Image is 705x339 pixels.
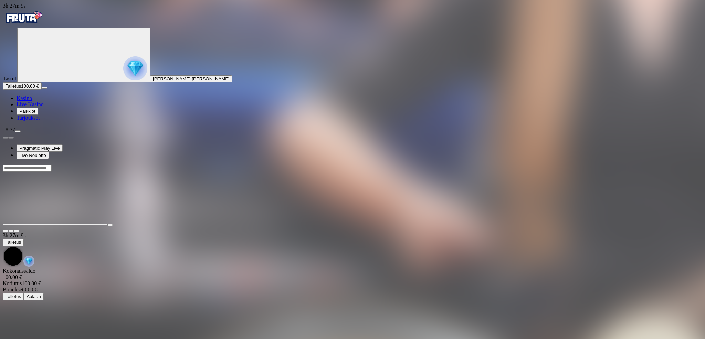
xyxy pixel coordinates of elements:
div: Game menu [3,232,702,268]
div: Kokonaissaldo [3,268,702,280]
button: close icon [3,230,8,232]
span: [PERSON_NAME] [PERSON_NAME] [153,76,230,81]
span: Aulaan [27,294,41,299]
span: Kasino [17,95,32,101]
span: Kotiutus [3,280,22,286]
button: play icon [107,224,113,226]
span: Taso 1 [3,76,17,81]
span: user session time [3,3,26,9]
button: prev slide [3,137,8,139]
button: reward iconPalkkiot [17,108,38,115]
a: gift-inverted iconTarjoukset [17,115,40,121]
button: Talletus [3,239,24,246]
button: next slide [8,137,14,139]
span: Bonukset [3,287,23,292]
a: poker-chip iconLive Kasino [17,101,44,107]
button: [PERSON_NAME] [PERSON_NAME] [150,75,232,82]
button: fullscreen icon [14,230,19,232]
a: Fruta [3,21,44,27]
img: reward progress [123,56,147,80]
button: Live Roulette [17,152,49,159]
span: user session time [3,232,26,238]
a: diamond iconKasino [17,95,32,101]
span: Live Kasino [17,101,44,107]
div: Game menu content [3,268,702,300]
button: Talletusplus icon100.00 € [3,82,42,90]
span: 18:37 [3,127,15,132]
span: 100.00 € [21,83,39,89]
button: chevron-down icon [8,230,14,232]
span: Tarjoukset [17,115,40,121]
img: Fruta [3,9,44,26]
span: Palkkiot [19,109,35,114]
button: Pragmatic Play Live [17,144,63,152]
span: Pragmatic Play Live [19,146,60,151]
button: Talletus [3,293,24,300]
img: reward-icon [23,256,34,267]
span: Talletus [6,240,21,245]
nav: Primary [3,9,702,121]
span: Talletus [6,83,21,89]
input: Search [3,165,52,172]
div: 0.00 € [3,287,702,293]
iframe: Roulette 1 [3,172,107,225]
button: Aulaan [24,293,44,300]
div: 100.00 € [3,280,702,287]
div: 100.00 € [3,274,702,280]
button: reward progress [17,28,150,82]
span: Talletus [6,294,21,299]
button: menu [15,130,21,132]
span: Live Roulette [19,153,46,158]
button: menu [42,87,47,89]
